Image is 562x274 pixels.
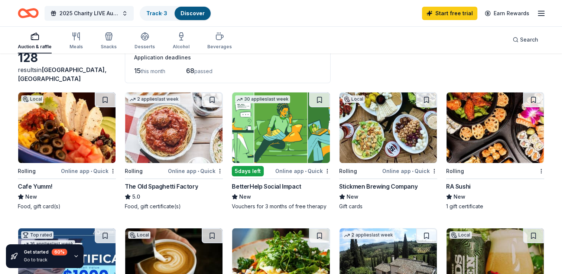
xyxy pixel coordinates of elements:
div: Gift cards [339,203,437,210]
div: Auction & raffle [18,44,52,50]
div: Desserts [134,44,155,50]
div: Rolling [125,167,143,176]
span: this month [141,68,165,74]
button: Track· 3Discover [140,6,211,21]
div: results [18,65,116,83]
div: Rolling [339,167,357,176]
button: 2025 Charity LIVE Auction and Dinner Fundraiser [45,6,134,21]
div: 5 days left [232,166,264,176]
div: Online app Quick [382,166,437,176]
img: Image for RA Sushi [446,92,544,163]
span: 2025 Charity LIVE Auction and Dinner Fundraiser [59,9,119,18]
div: Food, gift certificate(s) [125,203,223,210]
div: 128 [18,50,116,65]
span: 15 [134,67,141,75]
a: Image for The Old Spaghetti Factory2 applieslast weekRollingOnline app•QuickThe Old Spaghetti Fac... [125,92,223,210]
div: 60 % [52,249,67,255]
button: Auction & raffle [18,29,52,53]
div: Application deadlines [134,53,321,62]
div: Stickmen Brewing Company [339,182,418,191]
span: New [347,192,358,201]
span: Search [520,35,538,44]
div: Meals [69,44,83,50]
div: 1 gift certificate [446,203,544,210]
div: The Old Spaghetti Factory [125,182,198,191]
span: New [25,192,37,201]
span: • [91,168,92,174]
span: in [18,66,107,82]
a: Track· 3 [146,10,167,16]
img: Image for Cafe Yumm! [18,92,116,163]
span: passed [194,68,212,74]
div: Local [21,95,43,103]
button: Snacks [101,29,117,53]
button: Alcohol [173,29,189,53]
div: Go to track [24,257,67,263]
div: Beverages [207,44,232,50]
div: Top rated [21,231,53,239]
div: Rolling [18,167,36,176]
img: Image for BetterHelp Social Impact [232,92,329,163]
div: 30 applies last week [235,95,290,103]
div: Online app Quick [168,166,223,176]
a: Discover [181,10,205,16]
span: • [198,168,199,174]
div: Food, gift card(s) [18,203,116,210]
img: Image for Stickmen Brewing Company [340,92,437,163]
button: Desserts [134,29,155,53]
div: Snacks [101,44,117,50]
a: Earn Rewards [480,7,534,20]
div: Local [449,231,472,239]
img: Image for The Old Spaghetti Factory [125,92,222,163]
div: 2 applies last week [342,231,394,239]
span: • [305,168,306,174]
a: Home [18,4,39,22]
button: Search [507,32,544,47]
div: 2 applies last week [128,95,180,103]
a: Image for Cafe Yumm!LocalRollingOnline app•QuickCafe Yumm!NewFood, gift card(s) [18,92,116,210]
div: Cafe Yumm! [18,182,52,191]
span: New [239,192,251,201]
div: BetterHelp Social Impact [232,182,301,191]
a: Image for BetterHelp Social Impact30 applieslast week5days leftOnline app•QuickBetterHelp Social ... [232,92,330,210]
span: 5.0 [132,192,140,201]
button: Beverages [207,29,232,53]
div: Rolling [446,167,464,176]
a: Image for RA SushiRollingRA SushiNew1 gift certificate [446,92,544,210]
div: RA Sushi [446,182,471,191]
div: Alcohol [173,44,189,50]
span: [GEOGRAPHIC_DATA], [GEOGRAPHIC_DATA] [18,66,107,82]
span: • [412,168,413,174]
div: Local [342,95,365,103]
div: Online app Quick [275,166,330,176]
span: New [454,192,465,201]
a: Image for Stickmen Brewing CompanyLocalRollingOnline app•QuickStickmen Brewing CompanyNewGift cards [339,92,437,210]
div: Get started [24,249,67,255]
button: Meals [69,29,83,53]
div: Vouchers for 3 months of free therapy [232,203,330,210]
div: Online app Quick [61,166,116,176]
a: Start free trial [422,7,477,20]
div: Local [128,231,150,239]
span: 68 [186,67,194,75]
